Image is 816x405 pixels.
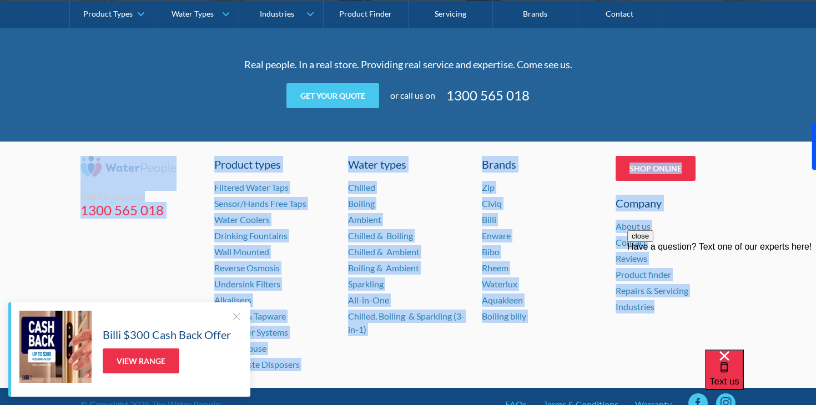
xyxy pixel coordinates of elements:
[214,214,270,225] a: Water Coolers
[19,311,92,383] img: Billi $300 Cash Back Offer
[616,221,651,231] a: About us
[214,279,280,289] a: Undersink Filters
[80,191,200,202] div: Call the experts
[482,198,502,209] a: Civiq
[482,262,508,273] a: Rheem
[214,262,280,273] a: Reverse Osmosis
[80,202,200,219] a: 1300 565 018
[214,230,288,241] a: Drinking Fountains
[627,230,816,363] iframe: podium webchat widget prompt
[482,246,500,257] a: Bibo
[192,57,624,72] p: Real people. In a real store. Providing real service and expertise. Come see us.
[482,156,602,173] div: Brands
[348,262,419,273] a: Boiling & Ambient
[616,156,696,181] a: Shop Online
[214,295,251,305] a: Alkalisers
[348,279,384,289] a: Sparkling
[214,327,288,337] a: Hot Water Systems
[348,198,375,209] a: Boiling
[286,83,379,108] a: Get your quote
[616,253,647,264] a: Reviews
[482,230,511,241] a: Enware
[103,326,231,343] h5: Billi $300 Cash Back Offer
[83,9,133,18] div: Product Types
[348,295,389,305] a: All-in-One
[214,182,289,193] a: Filtered Water Taps
[616,195,736,211] div: Company
[482,295,523,305] a: Aquakleen
[348,230,413,241] a: Chilled & Boiling
[616,269,671,280] a: Product finder
[616,301,654,312] a: Industries
[214,156,334,173] a: Product types
[348,311,465,335] a: Chilled, Boiling & Sparkling (3-in-1)
[214,246,269,257] a: Wall Mounted
[446,85,530,105] a: 1300 565 018
[348,182,375,193] a: Chilled
[705,350,816,405] iframe: podium webchat widget bubble
[214,198,306,209] a: Sensor/Hands Free Taps
[482,311,526,321] a: Boiling billy
[348,246,420,257] a: Chilled & Ambient
[390,89,435,102] div: or call us on
[260,9,294,18] div: Industries
[103,348,179,373] a: View Range
[348,214,381,225] a: Ambient
[482,182,495,193] a: Zip
[482,279,517,289] a: Waterlux
[348,156,468,173] a: Water types
[616,237,647,247] a: Contact
[616,285,688,296] a: Repairs & Servicing
[482,214,496,225] a: Billi
[214,359,300,369] a: Food Waste Disposers
[172,9,214,18] div: Water Types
